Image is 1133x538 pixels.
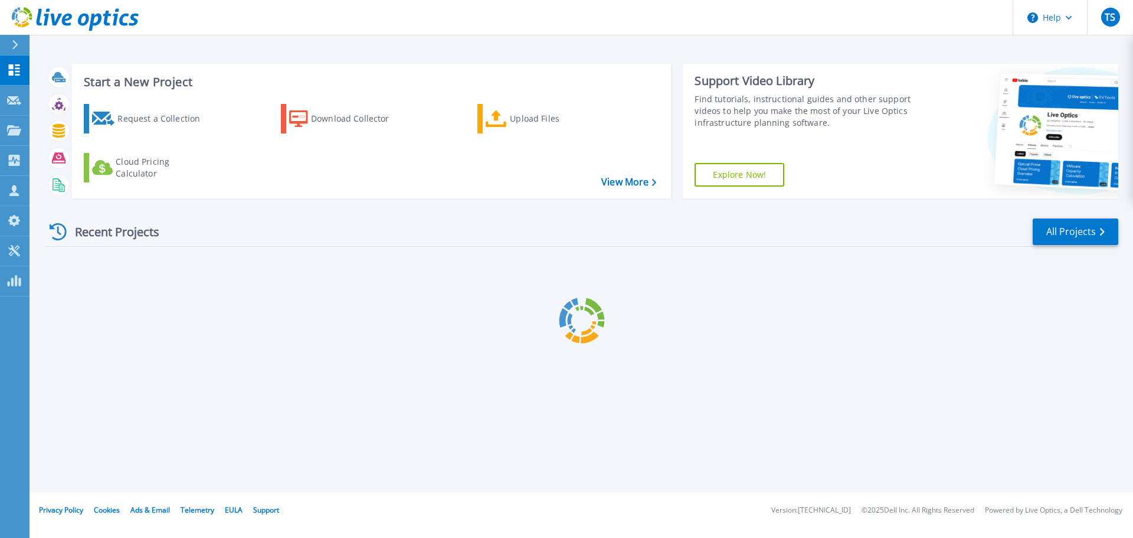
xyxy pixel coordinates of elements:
a: Explore Now! [695,163,784,187]
div: Cloud Pricing Calculator [116,156,210,180]
a: Support [253,505,279,515]
a: All Projects [1033,219,1118,245]
div: Upload Files [510,107,604,131]
a: View More [601,177,656,188]
a: Ads & Email [130,505,170,515]
a: Privacy Policy [39,505,83,515]
span: TS [1105,12,1115,22]
div: Request a Collection [117,107,212,131]
div: Recent Projects [45,217,175,246]
div: Support Video Library [695,73,916,89]
a: Upload Files [477,104,609,133]
h3: Start a New Project [84,76,656,89]
a: Cookies [94,505,120,515]
div: Download Collector [311,107,405,131]
a: Cloud Pricing Calculator [84,153,215,182]
a: Telemetry [181,505,214,515]
div: Find tutorials, instructional guides and other support videos to help you make the most of your L... [695,93,916,129]
a: Download Collector [281,104,412,133]
li: Version: [TECHNICAL_ID] [771,507,851,514]
a: Request a Collection [84,104,215,133]
li: Powered by Live Optics, a Dell Technology [985,507,1122,514]
a: EULA [225,505,243,515]
li: © 2025 Dell Inc. All Rights Reserved [862,507,974,514]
